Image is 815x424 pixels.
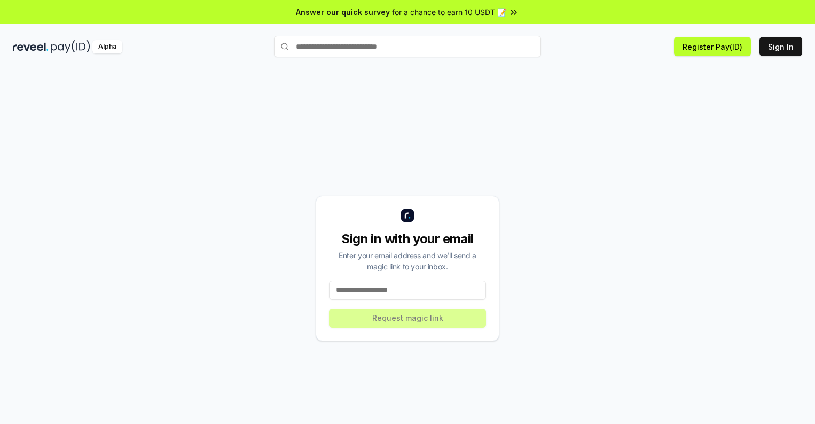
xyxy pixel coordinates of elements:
span: Answer our quick survey [296,6,390,18]
div: Enter your email address and we’ll send a magic link to your inbox. [329,250,486,272]
div: Sign in with your email [329,230,486,248]
button: Register Pay(ID) [674,37,751,56]
button: Sign In [759,37,802,56]
div: Alpha [92,40,122,53]
span: for a chance to earn 10 USDT 📝 [392,6,506,18]
img: reveel_dark [13,40,49,53]
img: logo_small [401,209,414,222]
img: pay_id [51,40,90,53]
